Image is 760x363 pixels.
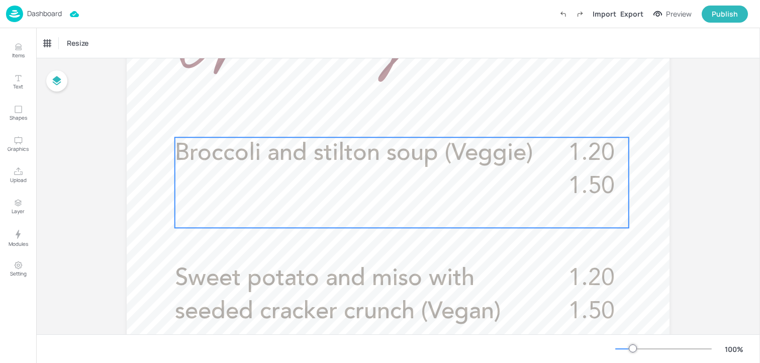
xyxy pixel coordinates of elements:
label: Undo (Ctrl + Z) [554,6,572,23]
span: 1.20 1.50 [568,142,614,199]
img: logo-86c26b7e.jpg [6,6,23,22]
span: Sweet potato and miso with seeded cracker crunch (Vegan) [175,267,501,324]
span: 1.20 1.50 [568,267,614,324]
button: Publish [702,6,748,23]
span: Resize [65,38,90,48]
button: Preview [647,7,698,22]
span: Broccoli and stilton soup (Veggie) [175,142,533,165]
p: Dashboard [27,10,62,17]
div: Export [620,9,643,19]
div: 100 % [722,344,746,354]
div: Import [593,9,616,19]
div: Preview [666,9,692,20]
div: Publish [712,9,738,20]
label: Redo (Ctrl + Y) [572,6,589,23]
